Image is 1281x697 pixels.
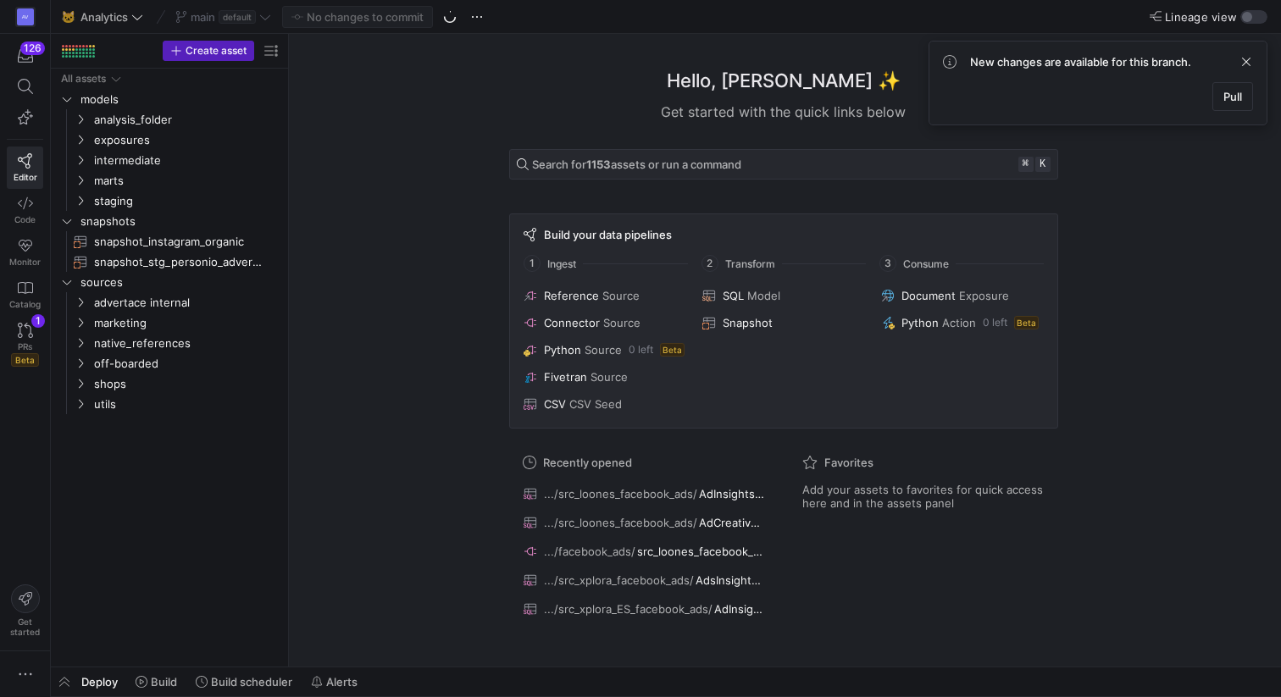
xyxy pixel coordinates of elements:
[9,299,41,309] span: Catalog
[544,370,587,384] span: Fivetran
[723,289,744,302] span: SQL
[520,367,689,387] button: FivetranSource
[723,316,773,329] span: Snapshot
[544,397,566,411] span: CSV
[1223,90,1242,103] span: Pull
[58,373,281,394] div: Press SPACE to select this row.
[699,516,764,529] span: AdCreativeCustom
[58,130,281,150] div: Press SPACE to select this row.
[58,89,281,109] div: Press SPACE to select this row.
[585,343,622,357] span: Source
[163,41,254,61] button: Create asset
[660,343,685,357] span: Beta
[519,483,768,505] button: .../src_loones_facebook_ads/AdInsightsActionsCustomIncremental
[58,272,281,292] div: Press SPACE to select this row.
[58,6,147,28] button: 🐱Analytics
[520,285,689,306] button: ReferenceSource
[58,211,281,231] div: Press SPACE to select this row.
[7,316,43,373] a: PRsBeta1
[94,252,262,272] span: snapshot_stg_personio_advertace__employees​​​​​​​
[80,273,279,292] span: sources
[519,569,768,591] button: .../src_xplora_facebook_ads/AdsInsightsCustomIncremental
[1165,10,1237,24] span: Lineage view
[1035,157,1051,172] kbd: k
[543,456,632,469] span: Recently opened
[17,8,34,25] div: AV
[544,573,694,587] span: .../src_xplora_facebook_ads/
[58,150,281,170] div: Press SPACE to select this row.
[14,214,36,224] span: Code
[959,289,1009,302] span: Exposure
[326,675,358,689] span: Alerts
[802,483,1045,510] span: Add your assets to favorites for quick access here and in the assets panel
[18,341,32,351] span: PRs
[519,512,768,534] button: .../src_loones_facebook_ads/AdCreativeCustom
[824,456,873,469] span: Favorites
[520,313,689,333] button: ConnectorSource
[58,231,281,252] a: snapshot_instagram_organic​​​​​​​
[878,313,1046,333] button: PythonAction0 leftBeta
[58,170,281,191] div: Press SPACE to select this row.
[94,293,279,313] span: advertace internal
[80,90,279,109] span: models
[94,354,279,373] span: off-boarded
[7,41,43,71] button: 126
[128,667,185,696] button: Build
[699,313,868,333] button: Snapshot
[519,540,768,562] button: .../facebook_ads/src_loones_facebook_ads
[211,675,292,689] span: Build scheduler
[94,110,279,130] span: analysis_folder
[58,69,281,89] div: Press SPACE to select this row.
[14,172,37,182] span: Editor
[11,353,39,367] span: Beta
[7,189,43,231] a: Code
[970,55,1191,69] span: New changes are available for this branch.
[303,667,365,696] button: Alerts
[94,171,279,191] span: marts
[603,316,640,329] span: Source
[94,130,279,150] span: exposures
[58,313,281,333] div: Press SPACE to select this row.
[7,274,43,316] a: Catalog
[878,285,1046,306] button: DocumentExposure
[80,10,128,24] span: Analytics
[544,316,600,329] span: Connector
[637,545,764,558] span: src_loones_facebook_ads
[1014,316,1039,329] span: Beta
[94,334,279,353] span: native_references
[61,73,106,85] div: All assets
[509,149,1058,180] button: Search for1153assets or run a command⌘k
[667,67,901,95] h1: Hello, [PERSON_NAME] ✨
[7,3,43,31] a: AV
[31,314,45,328] div: 1
[983,317,1007,329] span: 0 left
[519,598,768,620] button: .../src_xplora_ES_facebook_ads/AdInsightsActionsCustomIncremental
[58,333,281,353] div: Press SPACE to select this row.
[80,212,279,231] span: snapshots
[544,602,713,616] span: .../src_xplora_ES_facebook_ads/
[94,374,279,394] span: shops
[569,397,622,411] span: CSV Seed
[901,289,956,302] span: Document
[544,289,599,302] span: Reference
[544,516,697,529] span: .../src_loones_facebook_ads/
[94,232,262,252] span: snapshot_instagram_organic​​​​​​​
[699,285,868,306] button: SQLModel
[20,41,45,55] div: 126
[58,252,281,272] div: Press SPACE to select this row.
[58,394,281,414] div: Press SPACE to select this row.
[94,191,279,211] span: staging
[151,675,177,689] span: Build
[58,109,281,130] div: Press SPACE to select this row.
[544,343,581,357] span: Python
[714,602,764,616] span: AdInsightsActionsCustomIncremental
[58,252,281,272] a: snapshot_stg_personio_advertace__employees​​​​​​​
[602,289,640,302] span: Source
[58,353,281,373] div: Press SPACE to select this row.
[1018,157,1034,172] kbd: ⌘
[7,231,43,274] a: Monitor
[58,292,281,313] div: Press SPACE to select this row.
[532,158,741,171] span: Search for assets or run a command
[58,231,281,252] div: Press SPACE to select this row.
[509,102,1058,122] div: Get started with the quick links below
